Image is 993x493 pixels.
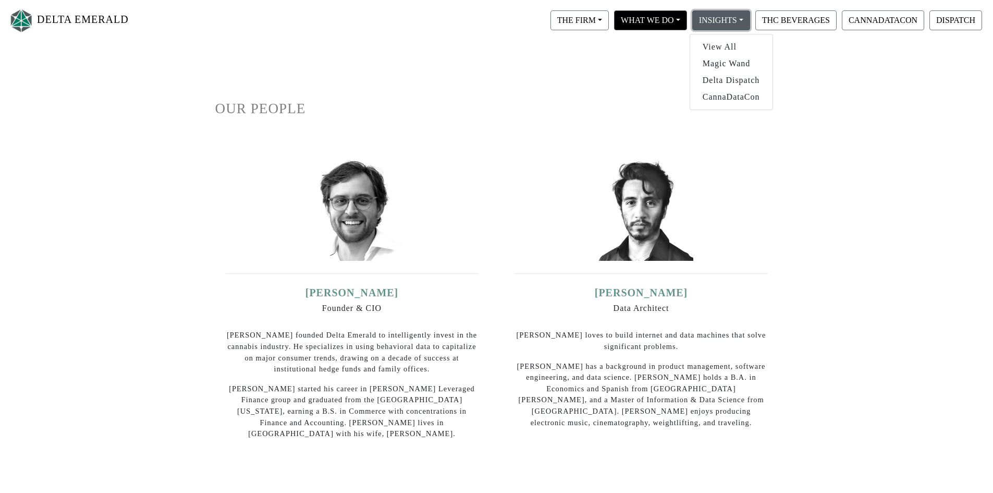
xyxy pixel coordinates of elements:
[589,157,693,261] img: david
[690,72,773,89] a: Delta Dispatch
[690,34,773,110] div: THE FIRM
[215,100,778,117] h1: OUR PEOPLE
[690,39,773,55] a: View All
[755,10,837,30] button: THC BEVERAGES
[690,89,773,105] a: CannaDataCon
[226,383,479,440] p: [PERSON_NAME] started his career in [PERSON_NAME] Leveraged Finance group and graduated from the ...
[690,55,773,72] a: Magic Wand
[927,15,985,24] a: DISPATCH
[515,330,768,352] p: [PERSON_NAME] loves to build internet and data machines that solve significant problems.
[515,361,768,429] p: [PERSON_NAME] has a background in product management, software engineering, and data science. [PE...
[8,7,34,34] img: Logo
[753,15,839,24] a: THC BEVERAGES
[226,303,479,313] h6: Founder & CIO
[300,157,404,261] img: ian
[226,330,479,375] p: [PERSON_NAME] founded Delta Emerald to intelligently invest in the cannabis industry. He speciali...
[614,10,687,30] button: WHAT WE DO
[929,10,982,30] button: DISPATCH
[305,287,399,298] a: [PERSON_NAME]
[515,303,768,313] h6: Data Architect
[839,15,927,24] a: CANNADATACON
[842,10,924,30] button: CANNADATACON
[595,287,688,298] a: [PERSON_NAME]
[8,4,129,37] a: DELTA EMERALD
[550,10,609,30] button: THE FIRM
[692,10,750,30] button: INSIGHTS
